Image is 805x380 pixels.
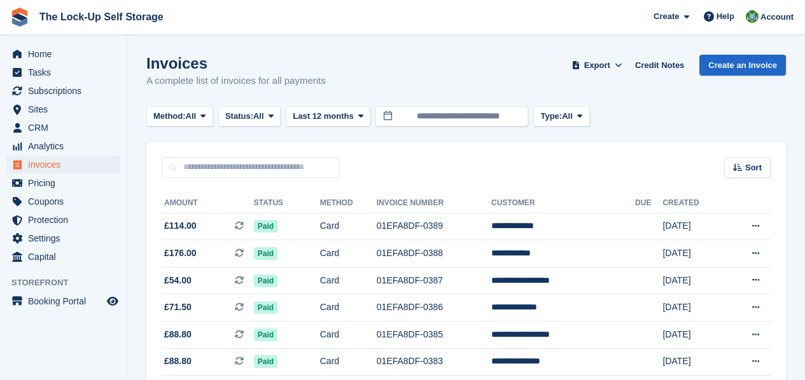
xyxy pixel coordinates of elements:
[164,355,192,368] span: £88.80
[28,292,104,310] span: Booking Portal
[254,220,277,233] span: Paid
[377,267,491,294] td: 01EFA8DF-0387
[253,110,264,123] span: All
[10,8,29,27] img: stora-icon-8386f47178a22dfd0bd8f6a31ec36ba5ce8667c1dd55bd0f319d3a0aa187defe.svg
[254,275,277,287] span: Paid
[254,329,277,341] span: Paid
[630,55,689,76] a: Credit Notes
[662,193,725,214] th: Created
[654,10,679,23] span: Create
[569,55,625,76] button: Export
[320,213,377,240] td: Card
[34,6,169,27] a: The Lock-Up Self Storage
[662,240,725,268] td: [DATE]
[6,45,120,63] a: menu
[254,301,277,314] span: Paid
[662,213,725,240] td: [DATE]
[254,193,320,214] th: Status
[28,248,104,266] span: Capital
[286,106,370,127] button: Last 12 months
[28,100,104,118] span: Sites
[662,294,725,322] td: [DATE]
[254,247,277,260] span: Paid
[6,193,120,210] a: menu
[760,11,794,24] span: Account
[186,110,197,123] span: All
[164,301,192,314] span: £71.50
[6,119,120,137] a: menu
[662,322,725,349] td: [DATE]
[28,156,104,173] span: Invoices
[293,110,353,123] span: Last 12 months
[6,174,120,192] a: menu
[146,55,326,72] h1: Invoices
[6,100,120,118] a: menu
[320,348,377,376] td: Card
[6,64,120,81] a: menu
[562,110,573,123] span: All
[584,59,610,72] span: Export
[6,292,120,310] a: menu
[320,193,377,214] th: Method
[377,240,491,268] td: 01EFA8DF-0388
[28,82,104,100] span: Subscriptions
[377,348,491,376] td: 01EFA8DF-0383
[28,211,104,229] span: Protection
[320,267,377,294] td: Card
[533,106,589,127] button: Type: All
[320,322,377,349] td: Card
[6,137,120,155] a: menu
[377,294,491,322] td: 01EFA8DF-0386
[717,10,734,23] span: Help
[28,174,104,192] span: Pricing
[28,229,104,247] span: Settings
[662,267,725,294] td: [DATE]
[218,106,281,127] button: Status: All
[225,110,253,123] span: Status:
[320,294,377,322] td: Card
[662,348,725,376] td: [DATE]
[28,137,104,155] span: Analytics
[153,110,186,123] span: Method:
[491,193,635,214] th: Customer
[11,276,127,289] span: Storefront
[6,229,120,247] a: menu
[377,193,491,214] th: Invoice Number
[746,10,759,23] img: Andrew Beer
[377,322,491,349] td: 01EFA8DF-0385
[377,213,491,240] td: 01EFA8DF-0389
[28,64,104,81] span: Tasks
[320,240,377,268] td: Card
[699,55,786,76] a: Create an Invoice
[635,193,662,214] th: Due
[105,294,120,309] a: Preview store
[28,119,104,137] span: CRM
[146,74,326,88] p: A complete list of invoices for all payments
[540,110,562,123] span: Type:
[146,106,213,127] button: Method: All
[164,247,197,260] span: £176.00
[6,211,120,229] a: menu
[164,328,192,341] span: £88.80
[745,161,762,174] span: Sort
[6,82,120,100] a: menu
[28,45,104,63] span: Home
[254,355,277,368] span: Paid
[6,156,120,173] a: menu
[28,193,104,210] span: Coupons
[162,193,254,214] th: Amount
[164,219,197,233] span: £114.00
[6,248,120,266] a: menu
[164,274,192,287] span: £54.00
